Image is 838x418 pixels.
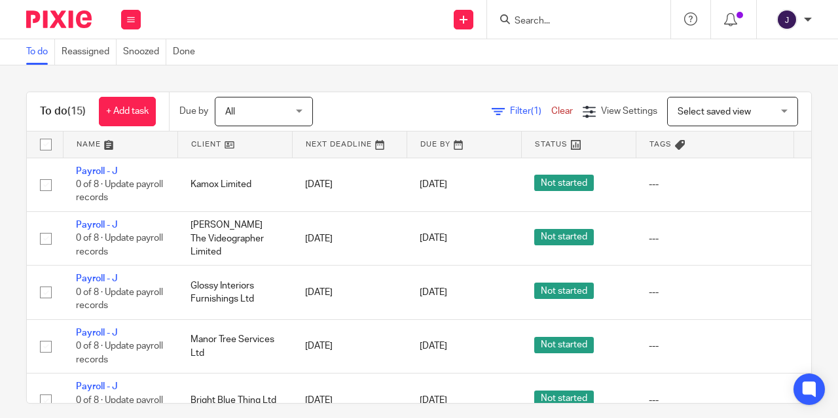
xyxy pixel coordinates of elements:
td: [PERSON_NAME] The Videographer Limited [177,211,292,265]
span: 0 of 8 · Update payroll records [76,341,163,364]
div: --- [649,286,780,299]
span: Not started [534,391,594,407]
span: All [225,107,235,116]
span: Tags [649,141,672,148]
a: Payroll - J [76,382,118,391]
a: + Add task [99,97,156,126]
span: 0 of 8 · Update payroll records [76,180,163,203]
span: 0 of 8 · Update payroll records [76,234,163,257]
img: Pixie [26,10,92,28]
a: Done [173,39,202,65]
td: [DATE] [292,211,407,265]
a: Clear [551,107,573,116]
div: --- [649,232,780,245]
a: Payroll - J [76,328,118,338]
span: View Settings [601,107,657,116]
span: [DATE] [420,180,447,189]
span: Select saved view [678,107,751,116]
p: Due by [179,105,208,118]
td: [DATE] [292,158,407,211]
a: To do [26,39,55,65]
td: [DATE] [292,319,407,373]
td: Kamox Limited [177,158,292,211]
span: [DATE] [420,396,447,405]
a: Snoozed [123,39,166,65]
a: Payroll - J [76,274,118,283]
img: svg%3E [776,9,797,30]
h1: To do [40,105,86,118]
div: --- [649,178,780,191]
td: [DATE] [292,266,407,319]
input: Search [513,16,631,27]
span: (1) [531,107,541,116]
span: Not started [534,229,594,245]
span: [DATE] [420,234,447,243]
a: Payroll - J [76,167,118,176]
a: Payroll - J [76,220,118,230]
span: (15) [67,106,86,116]
td: Manor Tree Services Ltd [177,319,292,373]
div: --- [649,340,780,353]
td: Glossy Interiors Furnishings Ltd [177,266,292,319]
span: 0 of 8 · Update payroll records [76,288,163,311]
span: [DATE] [420,342,447,351]
span: Not started [534,337,594,353]
span: [DATE] [420,288,447,297]
span: Filter [510,107,551,116]
span: Not started [534,283,594,299]
a: Reassigned [62,39,117,65]
span: Not started [534,175,594,191]
div: --- [649,394,780,407]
